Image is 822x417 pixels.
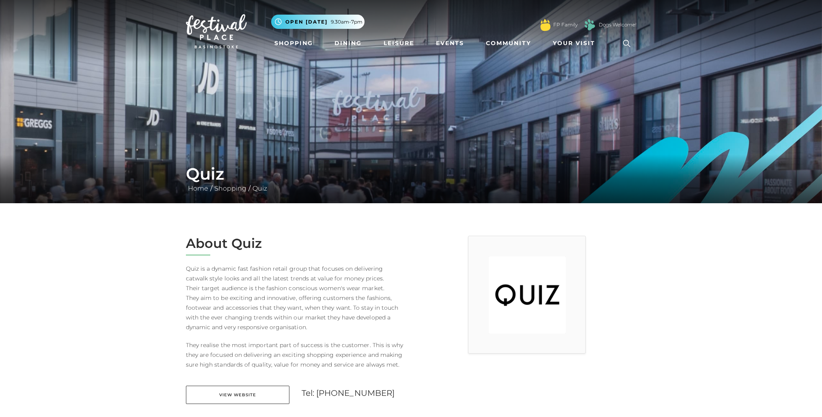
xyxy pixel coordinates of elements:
[271,36,316,51] a: Shopping
[331,18,362,26] span: 9.30am-7pm
[302,388,395,398] a: Tel: [PHONE_NUMBER]
[186,164,636,184] h1: Quiz
[186,185,210,192] a: Home
[285,18,328,26] span: Open [DATE]
[553,21,578,28] a: FP Family
[271,15,365,29] button: Open [DATE] 9.30am-7pm
[212,185,248,192] a: Shopping
[250,185,269,192] a: Quiz
[331,36,365,51] a: Dining
[483,36,534,51] a: Community
[186,14,247,48] img: Festival Place Logo
[186,236,405,251] h2: About Quiz
[186,264,405,332] p: Quiz is a dynamic fast fashion retail group that focuses on delivering catwalk style looks and al...
[186,386,289,404] a: View Website
[599,21,636,28] a: Dogs Welcome!
[186,340,405,369] p: They realise the most important part of success is the customer. This is why they are focused on ...
[180,164,643,193] div: / /
[380,36,417,51] a: Leisure
[550,36,602,51] a: Your Visit
[433,36,467,51] a: Events
[553,39,595,48] span: Your Visit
